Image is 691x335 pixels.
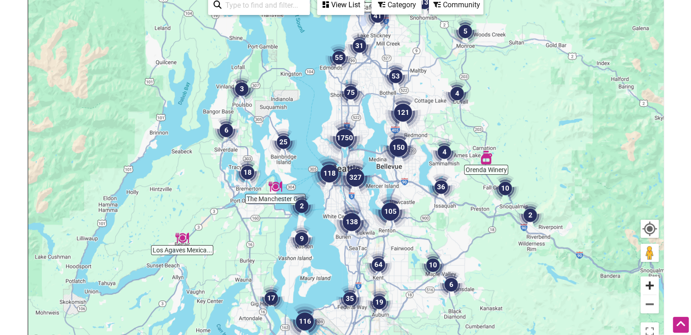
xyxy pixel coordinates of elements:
div: 4 [443,80,471,107]
div: Scroll Back to Top [673,317,689,333]
div: 35 [336,285,363,312]
div: 118 [311,155,348,192]
div: 41 [364,2,391,30]
div: 75 [337,79,364,106]
div: 10 [419,251,447,279]
div: 6 [437,271,465,298]
div: Orenda Winery [479,151,493,164]
div: 19 [366,289,393,316]
div: 6 [213,117,240,144]
div: 10 [492,175,519,202]
div: 2 [288,192,315,220]
div: 4 [431,138,458,166]
div: 2 [517,202,544,229]
div: 9 [288,225,315,252]
div: Los Agaves Mexican Restaurant [175,231,189,245]
div: 138 [333,204,370,240]
div: 5 [452,18,479,45]
button: Zoom out [641,295,659,313]
div: 36 [428,173,455,201]
button: Drag Pegman onto the map to open Street View [641,244,659,262]
div: 121 [385,94,421,131]
div: 55 [325,44,353,71]
button: Your Location [641,220,659,238]
div: 64 [365,251,392,278]
div: The Manchester Grill [268,180,282,193]
div: 1750 [327,120,363,156]
div: 3 [228,75,255,103]
div: 17 [258,285,285,312]
button: Zoom in [641,276,659,295]
div: 25 [270,128,297,156]
div: 327 [337,159,373,196]
div: 18 [234,159,261,186]
div: 105 [372,193,408,230]
div: 150 [380,129,417,166]
div: 53 [382,63,409,90]
div: 31 [346,32,373,59]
